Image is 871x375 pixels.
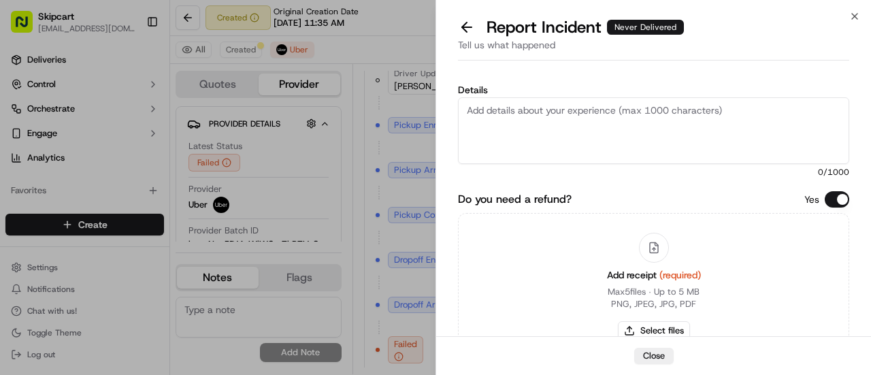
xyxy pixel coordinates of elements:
span: Knowledge Base [27,197,104,210]
span: (required) [659,269,701,281]
a: 💻API Documentation [110,191,224,216]
div: Start new chat [46,129,223,143]
button: Select files [618,321,690,340]
span: Add receipt [607,269,701,281]
div: We're available if you need us! [46,143,172,154]
div: 💻 [115,198,126,209]
button: Start new chat [231,133,248,150]
span: 0 /1000 [458,167,849,178]
button: Close [634,348,674,364]
input: Got a question? Start typing here... [35,87,245,101]
div: Tell us what happened [458,38,849,61]
p: Yes [804,193,819,206]
div: Never Delivered [607,20,684,35]
span: Pylon [135,230,165,240]
div: 📗 [14,198,24,209]
a: Powered byPylon [96,229,165,240]
p: Max 5 files ∙ Up to 5 MB [608,286,700,298]
img: 1736555255976-a54dd68f-1ca7-489b-9aae-adbdc363a1c4 [14,129,38,154]
label: Do you need a refund? [458,191,572,208]
p: PNG, JPEG, JPG, PDF [611,298,696,310]
label: Details [458,85,849,95]
p: Report Incident [487,16,684,38]
span: API Documentation [129,197,218,210]
img: Nash [14,13,41,40]
a: 📗Knowledge Base [8,191,110,216]
p: Welcome 👋 [14,54,248,76]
